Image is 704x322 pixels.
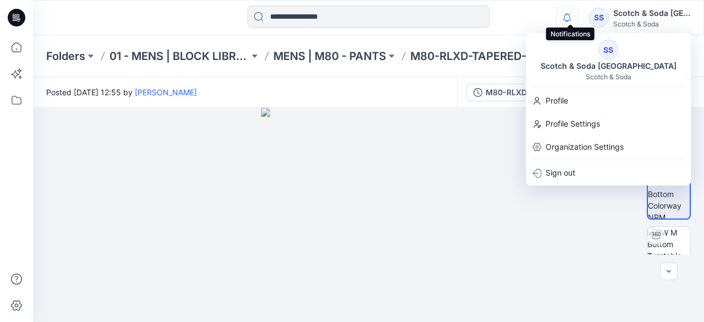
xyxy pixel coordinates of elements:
[647,227,690,270] img: BW M Bottom Turntable NRM
[526,113,691,134] a: Profile Settings
[526,90,691,111] a: Profile
[46,48,85,64] a: Folders
[648,177,690,219] img: BW M Bottom Colorway NRM
[546,162,575,183] p: Sign out
[46,86,197,98] span: Posted [DATE] 12:55 by
[613,20,690,28] div: Scotch & Soda
[273,48,386,64] a: MENS | M80 - PANTS
[534,59,683,73] div: Scotch & Soda [GEOGRAPHIC_DATA]
[589,8,609,28] div: SS
[586,73,631,81] div: Scotch & Soda
[410,48,550,64] p: M80-RLXD-TAPERED-SIDE-PLEAT-EWB-V1-0
[613,7,690,20] div: Scotch & Soda [GEOGRAPHIC_DATA]
[135,88,197,97] a: [PERSON_NAME]
[546,113,600,134] p: Profile Settings
[109,48,249,64] a: 01 - MENS | BLOCK LIBRARY
[598,40,618,59] div: SS
[486,86,536,99] div: M80-RLXD-TAPERED-SIDE-PLEAT-EWB-V1-0
[546,90,568,111] p: Profile
[261,108,475,322] img: eyJhbGciOiJIUzI1NiIsImtpZCI6IjAiLCJzbHQiOiJzZXMiLCJ0eXAiOiJKV1QifQ.eyJkYXRhIjp7InR5cGUiOiJzdG9yYW...
[546,137,624,157] p: Organization Settings
[526,137,691,157] a: Organization Settings
[466,84,543,101] button: M80-RLXD-TAPERED-SIDE-PLEAT-EWB-V1-0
